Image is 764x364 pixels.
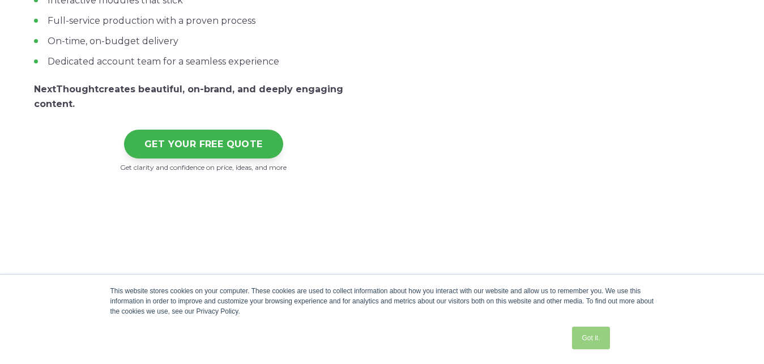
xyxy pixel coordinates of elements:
[120,163,287,172] span: Get clarity and confidence on price, ideas, and more
[48,56,279,67] span: Dedicated account team for a seamless experience
[48,15,255,26] span: Full-service production with a proven process
[572,327,609,349] a: Got it.
[211,272,221,293] span: 5
[34,273,730,293] h3: Creating eLearning projects for top organizations
[34,84,343,109] span: creates beautiful, on-brand, and deeply engaging content.
[48,36,178,46] span: On-time, on-budget delivery
[221,272,270,293] span: ,000+
[110,286,654,316] div: This website stores cookies on your computer. These cookies are used to collect information about...
[34,84,99,95] strong: NextThought
[124,130,283,159] a: GET YOUR FREE QUOTE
